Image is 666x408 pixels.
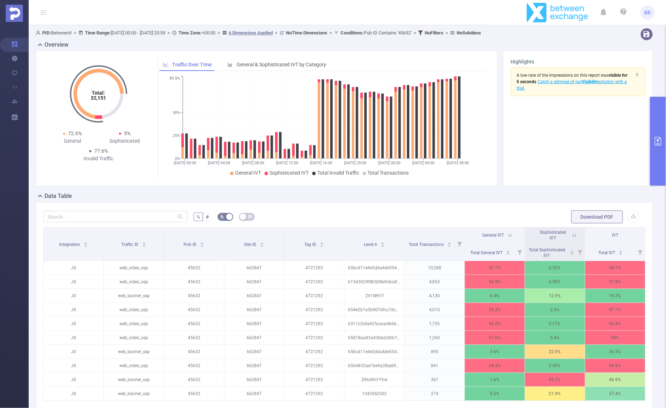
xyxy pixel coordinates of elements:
h3: Highlights [511,58,646,66]
i: icon: caret-down [506,252,510,254]
b: No Solutions [457,30,481,35]
p: 0.4% [525,331,585,345]
span: > [327,30,334,35]
p: JS [44,331,104,345]
p: 662847 [224,373,284,386]
p: 22.9% [525,345,585,359]
p: web_banner_ssp [104,345,164,359]
p: 98.1% [585,261,645,275]
button: icon: close [635,71,639,79]
i: icon: caret-up [570,250,574,252]
p: 45632 [164,261,224,275]
span: > [72,30,79,35]
h2: Overview [44,41,68,49]
p: 27.4% [585,387,645,400]
p: 0.99% [525,275,585,289]
tspan: [DATE] 20:00 [344,161,367,165]
button: Download PDF [571,210,623,223]
span: Total General IVT [470,250,504,255]
tspan: 50% [173,110,180,115]
tspan: [DATE] 08:00 [242,161,265,165]
tspan: [DATE] 04:00 [208,161,230,165]
div: Sort [84,241,88,246]
div: Sort [619,250,623,254]
p: 97.9% [585,275,645,289]
span: General IVT [482,233,504,238]
p: 6564832ae76e9a28ae0fbec1 [344,359,404,373]
p: 1.6% [465,373,525,386]
p: 4,010 [405,303,465,317]
tspan: [DATE] 00:00 [379,161,401,165]
p: JS [44,359,104,373]
p: 654e2b1a5b907dfcc7dca178 [344,303,404,317]
tspan: 89.5% [170,76,180,81]
p: 4721292 [285,387,344,400]
tspan: 0% [175,156,180,161]
p: 1,260 [405,331,465,345]
p: 615d3029f8b508e9cbcefe91 [344,275,404,289]
span: Pub ID Contains '45632' [341,30,412,35]
i: icon: caret-down [142,244,146,246]
span: General IVT [235,170,261,176]
img: Protected Media [6,5,23,22]
span: Traffic ID [121,242,139,247]
i: icon: caret-down [381,244,385,246]
p: 0.17% [525,317,585,331]
div: Sort [260,241,264,246]
p: 0.32% [525,261,585,275]
i: icon: user [36,30,42,35]
p: JS [44,387,104,400]
p: 662847 [224,289,284,303]
i: Filter menu [575,243,585,261]
p: web_video_ssp [104,331,164,345]
p: 45632 [164,373,224,386]
p: 46.9% [585,373,645,386]
span: BB [644,5,651,20]
p: 4,130 [405,289,465,303]
i: icon: caret-down [619,252,623,254]
p: 662847 [224,387,284,400]
p: web_video_ssp [104,359,164,373]
span: Total Transactions [368,170,409,176]
div: Invalid Traffic [72,155,125,162]
span: Site ID [244,242,257,247]
div: Sort [381,241,385,246]
p: 2.5% [525,303,585,317]
i: icon: caret-down [260,244,264,246]
i: icon: caret-up [200,241,204,243]
p: 1,726 [405,317,465,331]
i: icon: caret-up [619,250,623,252]
p: 4721292 [285,373,344,386]
i: icon: table [248,214,252,219]
p: 4721292 [285,261,344,275]
p: 6.4% [465,289,525,303]
p: 662847 [224,359,284,373]
p: 45632 [164,359,224,373]
p: JS [44,275,104,289]
i: icon: caret-up [260,241,264,243]
span: Sophisticated IVT [270,170,309,176]
i: icon: caret-up [506,250,510,252]
p: 6311c2e5e425caca4b6b6810 [344,317,404,331]
p: 45632 [164,303,224,317]
i: Filter menu [635,243,645,261]
p: 4721292 [285,275,344,289]
p: 0.59% [525,359,585,373]
div: General [46,137,99,145]
p: 4,853 [405,275,465,289]
p: JS [44,261,104,275]
p: 96.9% [465,275,525,289]
div: Sort [447,241,452,246]
p: 45632 [164,275,224,289]
p: 98% [585,331,645,345]
p: 841 [405,359,465,373]
b: Visibility [582,79,599,84]
p: web_banner_ssp [104,387,164,400]
tspan: Total: [92,90,105,96]
p: 45.2% [525,373,585,386]
span: > [215,30,222,35]
input: Search... [43,211,188,222]
b: Time Range: [85,30,111,35]
p: 1343562502 [344,387,404,400]
i: icon: close [635,72,639,77]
